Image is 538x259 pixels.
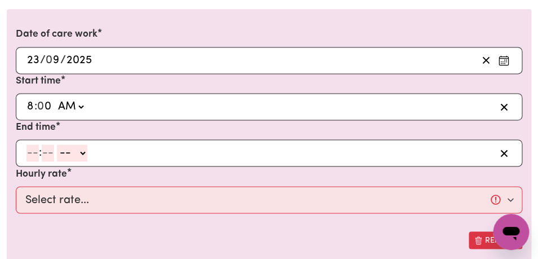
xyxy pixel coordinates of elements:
span: : [39,147,42,159]
input: -- [38,98,52,115]
label: End time [16,120,56,135]
label: Hourly rate [16,166,67,181]
label: Start time [16,74,61,89]
input: -- [26,98,34,115]
label: Date of care work [16,27,97,42]
iframe: Button to launch messaging window [493,214,529,250]
button: Clear date [477,52,495,69]
span: / [60,54,66,67]
span: 0 [37,101,44,112]
span: : [34,100,37,113]
button: Enter the date of care work [495,52,513,69]
input: ---- [66,52,92,69]
input: -- [26,144,39,161]
input: -- [46,52,60,69]
button: Remove this shift [469,231,522,249]
input: -- [42,144,54,161]
input: -- [26,52,40,69]
span: 0 [46,55,52,66]
span: / [40,54,46,67]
